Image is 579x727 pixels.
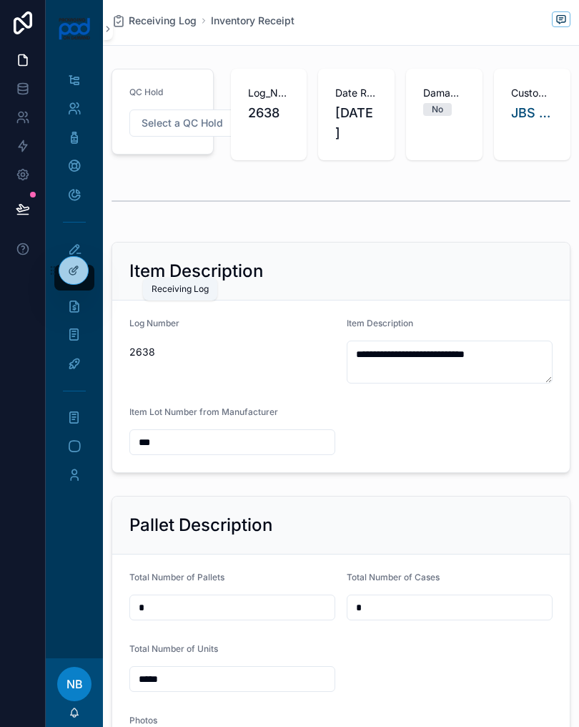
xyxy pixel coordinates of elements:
span: Log_Number [248,86,290,100]
a: Inventory Receipt [211,14,295,28]
button: Select Button [129,109,255,137]
h2: Pallet Description [129,514,272,537]
span: NB [66,675,83,693]
span: Date Received [335,86,377,100]
span: Total Number of Pallets [129,572,224,582]
span: Select a QC Hold [142,116,223,130]
span: 2638 [129,345,335,359]
span: QC Hold [129,87,163,97]
span: [DATE] [335,103,377,143]
span: Item Lot Number from Manufacturer [129,406,278,417]
span: 2638 [248,103,290,123]
span: Receiving Log [129,14,197,28]
a: Receiving Log [112,14,197,28]
span: Photos [129,715,157,726]
span: Total Number of Cases [347,572,440,582]
span: Log Number [129,318,179,328]
span: Damages [423,86,465,100]
img: App logo [58,17,91,40]
div: scrollable content [46,57,103,507]
span: Item Description [347,318,413,328]
span: Total Number of Units [129,643,218,654]
div: Receiving Log [152,283,209,295]
a: JBS - JB Skrub [511,103,553,123]
span: Customer [511,86,553,100]
h2: Item Description [129,260,263,283]
div: No [432,103,443,116]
